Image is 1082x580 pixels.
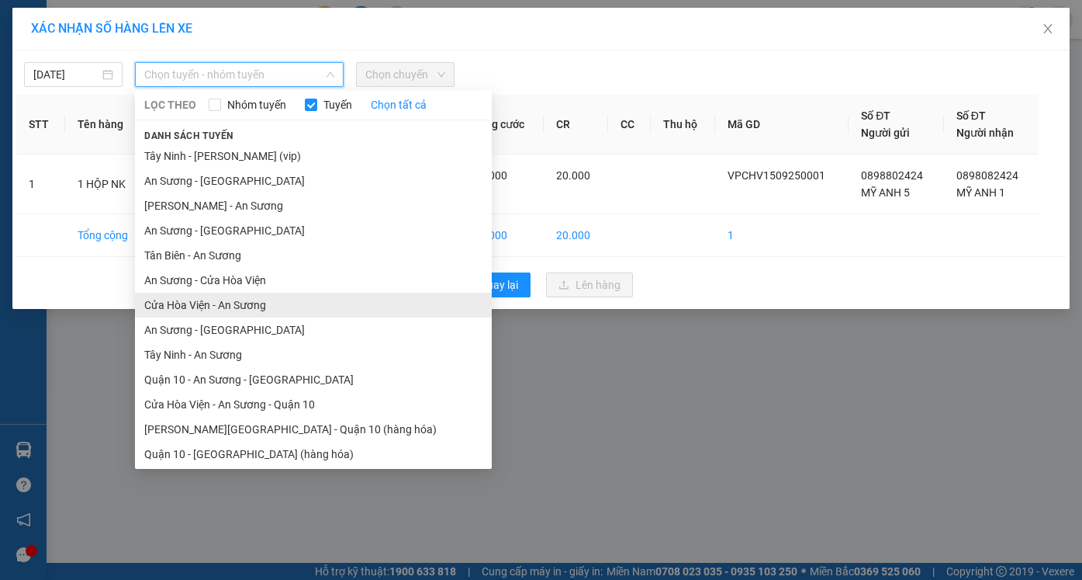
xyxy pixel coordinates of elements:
[461,95,544,155] th: Tổng cước
[479,276,518,293] span: Quay lại
[135,367,492,392] li: Quận 10 - An Sương - [GEOGRAPHIC_DATA]
[861,109,890,122] span: Số ĐT
[461,214,544,257] td: 20.000
[1042,23,1054,35] span: close
[608,95,651,155] th: CC
[956,127,1014,139] span: Người nhận
[956,186,1005,199] span: MỸ ANH 1
[65,155,147,214] td: 1 HỘP NK
[42,84,190,96] span: -----------------------------------------
[135,144,492,168] li: Tây Ninh - [PERSON_NAME] (vip)
[123,69,190,78] span: Hotline: 19001152
[326,70,335,79] span: down
[135,129,243,143] span: Danh sách tuyến
[5,9,74,78] img: logo
[365,63,445,86] span: Chọn chuyến
[135,243,492,268] li: Tân Biên - An Sương
[135,417,492,442] li: [PERSON_NAME][GEOGRAPHIC_DATA] - Quận 10 (hàng hóa)
[1026,8,1070,51] button: Close
[861,169,923,182] span: 0898802424
[135,442,492,467] li: Quận 10 - [GEOGRAPHIC_DATA] (hàng hóa)
[371,96,427,113] a: Chọn tất cả
[123,47,213,66] span: 01 Võ Văn Truyện, KP.1, Phường 2
[31,21,192,36] span: XÁC NHẬN SỐ HÀNG LÊN XE
[556,169,590,182] span: 20.000
[5,100,171,109] span: [PERSON_NAME]:
[34,113,95,122] span: 06:50:31 [DATE]
[135,342,492,367] li: Tây Ninh - An Sương
[861,127,910,139] span: Người gửi
[546,273,633,297] button: uploadLên hàng
[123,9,213,22] strong: ĐỒNG PHƯỚC
[5,113,95,122] span: In ngày:
[135,193,492,218] li: [PERSON_NAME] - An Sương
[123,25,209,44] span: Bến xe [GEOGRAPHIC_DATA]
[135,218,492,243] li: An Sương - [GEOGRAPHIC_DATA]
[135,168,492,193] li: An Sương - [GEOGRAPHIC_DATA]
[317,96,358,113] span: Tuyến
[544,95,608,155] th: CR
[16,155,65,214] td: 1
[65,95,147,155] th: Tên hàng
[715,214,849,257] td: 1
[861,186,910,199] span: MỸ ANH 5
[65,214,147,257] td: Tổng cộng
[135,268,492,293] li: An Sương - Cửa Hòa Viện
[16,95,65,155] th: STT
[33,66,99,83] input: 15/09/2025
[728,169,825,182] span: VPCHV1509250001
[78,99,171,110] span: VPCHV1509250001
[144,63,334,86] span: Chọn tuyến - nhóm tuyến
[135,318,492,342] li: An Sương - [GEOGRAPHIC_DATA]
[544,214,608,257] td: 20.000
[956,109,986,122] span: Số ĐT
[715,95,849,155] th: Mã GD
[135,392,492,417] li: Cửa Hòa Viện - An Sương - Quận 10
[651,95,715,155] th: Thu hộ
[135,293,492,318] li: Cửa Hòa Viện - An Sương
[221,96,292,113] span: Nhóm tuyến
[956,169,1018,182] span: 0898082424
[144,96,196,113] span: LỌC THEO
